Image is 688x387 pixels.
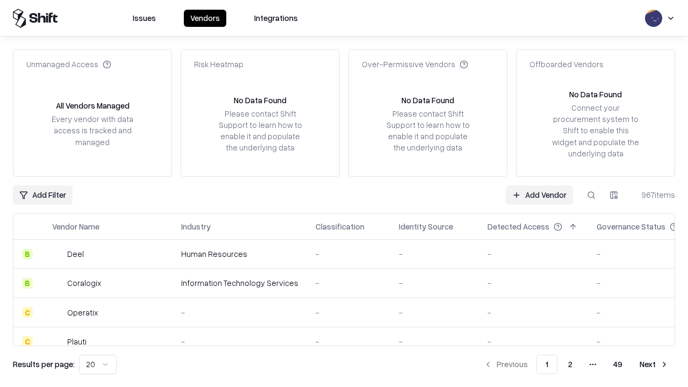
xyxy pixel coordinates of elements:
[181,221,211,232] div: Industry
[13,359,75,370] p: Results per page:
[181,248,298,260] div: Human Resources
[551,102,640,159] div: Connect your procurement system to Shift to enable this widget and populate the underlying data
[399,336,470,347] div: -
[560,355,581,374] button: 2
[181,277,298,289] div: Information Technology Services
[316,307,382,318] div: -
[316,248,382,260] div: -
[56,100,130,111] div: All Vendors Managed
[529,59,604,70] div: Offboarded Vendors
[52,336,63,347] img: Plauti
[399,307,470,318] div: -
[399,277,470,289] div: -
[22,249,33,260] div: B
[48,113,137,147] div: Every vendor with data access is tracked and managed
[67,336,87,347] div: Plauti
[13,185,73,205] button: Add Filter
[234,95,286,106] div: No Data Found
[633,355,675,374] button: Next
[402,95,454,106] div: No Data Found
[399,221,453,232] div: Identity Source
[26,59,111,70] div: Unmanaged Access
[181,336,298,347] div: -
[632,189,675,200] div: 967 items
[22,278,33,289] div: B
[488,336,579,347] div: -
[67,277,101,289] div: Coralogix
[184,10,226,27] button: Vendors
[569,89,622,100] div: No Data Found
[316,336,382,347] div: -
[126,10,162,27] button: Issues
[22,307,33,318] div: C
[316,221,364,232] div: Classification
[52,249,63,260] img: Deel
[362,59,468,70] div: Over-Permissive Vendors
[536,355,557,374] button: 1
[194,59,243,70] div: Risk Heatmap
[605,355,631,374] button: 49
[52,307,63,318] img: Operatix
[316,277,382,289] div: -
[488,221,549,232] div: Detected Access
[216,108,305,154] div: Please contact Shift Support to learn how to enable it and populate the underlying data
[67,307,98,318] div: Operatix
[383,108,472,154] div: Please contact Shift Support to learn how to enable it and populate the underlying data
[52,221,99,232] div: Vendor Name
[52,278,63,289] img: Coralogix
[597,221,665,232] div: Governance Status
[399,248,470,260] div: -
[488,307,579,318] div: -
[67,248,84,260] div: Deel
[248,10,304,27] button: Integrations
[488,248,579,260] div: -
[488,277,579,289] div: -
[506,185,573,205] a: Add Vendor
[477,355,675,374] nav: pagination
[181,307,298,318] div: -
[22,336,33,347] div: C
